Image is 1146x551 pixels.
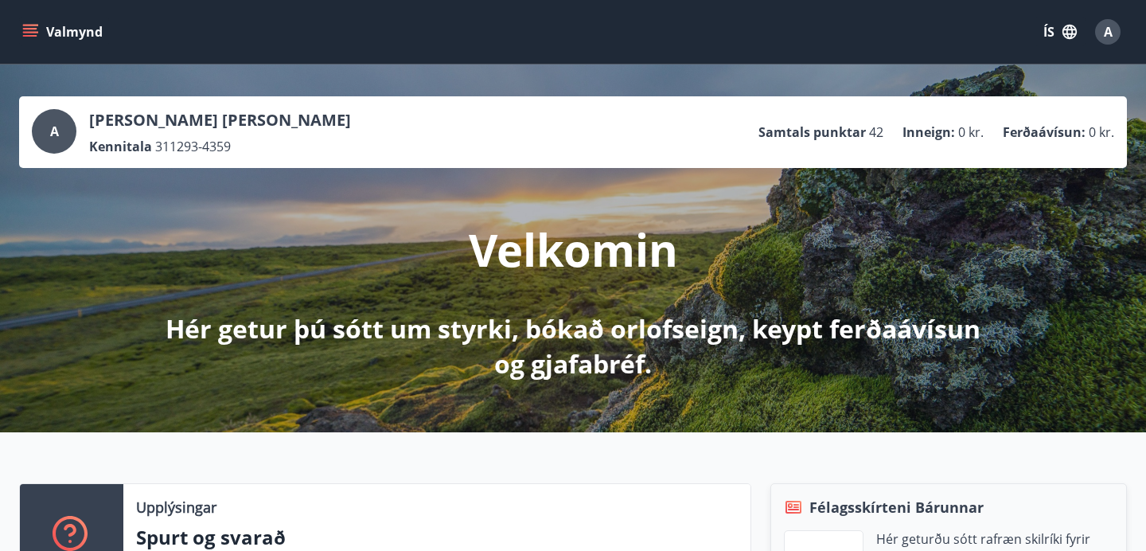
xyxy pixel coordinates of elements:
[153,311,993,381] p: Hér getur þú sótt um styrki, bókað orlofseign, keypt ferðaávísun og gjafabréf.
[89,138,152,155] p: Kennitala
[136,524,738,551] p: Spurt og svarað
[809,497,984,518] span: Félagsskírteni Bárunnar
[1089,13,1127,51] button: A
[758,123,866,141] p: Samtals punktar
[1104,23,1113,41] span: A
[869,123,883,141] span: 42
[19,18,109,46] button: menu
[50,123,59,140] span: A
[136,497,216,518] p: Upplýsingar
[89,109,351,131] p: [PERSON_NAME] [PERSON_NAME]
[1089,123,1114,141] span: 0 kr.
[958,123,984,141] span: 0 kr.
[1035,18,1086,46] button: ÍS
[155,138,231,155] span: 311293-4359
[469,219,678,279] p: Velkomin
[902,123,955,141] p: Inneign :
[1003,123,1086,141] p: Ferðaávísun :
[876,530,1090,548] p: Hér geturðu sótt rafræn skilríki fyrir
